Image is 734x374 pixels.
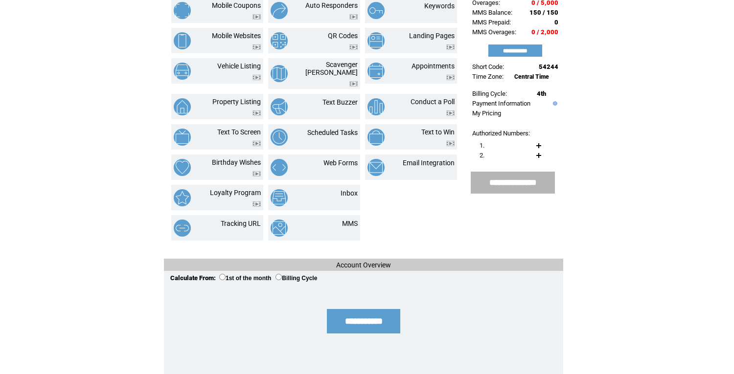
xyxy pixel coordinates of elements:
img: landing-pages.png [367,32,385,49]
img: appointments.png [367,63,385,80]
a: Loyalty Program [210,189,261,197]
img: property-listing.png [174,98,191,115]
img: video.png [349,81,358,87]
a: Landing Pages [409,32,455,40]
span: MMS Prepaid: [472,19,511,26]
span: 54244 [539,63,558,70]
a: Web Forms [323,159,358,167]
img: help.gif [550,101,557,106]
img: auto-responders.png [271,2,288,19]
img: loyalty-program.png [174,189,191,206]
a: QR Codes [328,32,358,40]
input: 1st of the month [219,274,226,280]
span: MMS Overages: [472,28,516,36]
span: Time Zone: [472,73,504,80]
span: Calculate From: [170,274,216,282]
span: MMS Balance: [472,9,512,16]
label: 1st of the month [219,275,271,282]
img: tracking-url.png [174,220,191,237]
label: Billing Cycle [275,275,317,282]
img: video.png [446,110,455,116]
span: Short Code: [472,63,504,70]
img: video.png [252,44,261,50]
img: video.png [349,14,358,20]
a: Payment Information [472,100,530,107]
a: Vehicle Listing [217,62,261,70]
span: 4th [537,90,546,97]
img: text-to-screen.png [174,129,191,146]
img: inbox.png [271,189,288,206]
a: Birthday Wishes [212,158,261,166]
img: video.png [446,75,455,80]
a: Mobile Websites [212,32,261,40]
a: My Pricing [472,110,501,117]
span: Billing Cycle: [472,90,507,97]
img: video.png [252,171,261,176]
img: video.png [446,44,455,50]
img: birthday-wishes.png [174,159,191,176]
img: vehicle-listing.png [174,63,191,80]
span: Authorized Numbers: [472,130,530,137]
a: Email Integration [403,159,455,167]
span: 2. [480,152,484,159]
a: Appointments [412,62,455,70]
a: Conduct a Poll [411,98,455,106]
img: text-buzzer.png [271,98,288,115]
img: web-forms.png [271,159,288,176]
a: Mobile Coupons [212,1,261,9]
a: Auto Responders [305,1,358,9]
img: conduct-a-poll.png [367,98,385,115]
span: 0 [554,19,558,26]
a: Scheduled Tasks [307,129,358,136]
a: Property Listing [212,98,261,106]
img: qr-codes.png [271,32,288,49]
img: video.png [252,141,261,146]
a: Tracking URL [221,220,261,227]
input: Billing Cycle [275,274,282,280]
span: Central Time [514,73,549,80]
img: video.png [252,75,261,80]
img: video.png [446,141,455,146]
img: mms.png [271,220,288,237]
img: text-to-win.png [367,129,385,146]
a: Text to Win [421,128,455,136]
img: email-integration.png [367,159,385,176]
img: keywords.png [367,2,385,19]
img: scavenger-hunt.png [271,65,288,82]
span: Account Overview [336,261,391,269]
img: video.png [252,14,261,20]
span: 150 / 150 [529,9,558,16]
img: video.png [252,201,261,207]
a: Keywords [424,2,455,10]
span: 1. [480,142,484,149]
a: Scavenger [PERSON_NAME] [305,61,358,76]
img: mobile-coupons.png [174,2,191,19]
img: video.png [252,110,261,116]
a: Text Buzzer [322,98,358,106]
img: mobile-websites.png [174,32,191,49]
img: scheduled-tasks.png [271,129,288,146]
a: Text To Screen [217,128,261,136]
span: 0 / 2,000 [531,28,558,36]
a: MMS [342,220,358,227]
img: video.png [349,44,358,50]
a: Inbox [341,189,358,197]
